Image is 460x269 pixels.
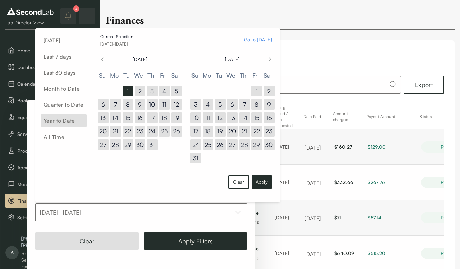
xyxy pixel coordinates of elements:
[5,6,55,17] img: logo
[98,99,109,110] button: 6
[145,71,157,80] th: Thursday
[225,71,237,80] th: Wednesday
[41,98,87,111] span: Quarter to Date
[264,112,275,123] button: 16
[159,126,170,137] button: 25
[239,99,250,110] button: 7
[159,86,170,96] button: 4
[5,43,95,57] button: Home
[227,112,238,123] button: 13
[251,112,262,123] button: 15
[41,82,87,95] span: Month to Date
[5,19,55,26] div: Lab Director View
[5,93,95,107] button: Bookings
[215,139,226,150] button: 26
[123,112,133,123] button: 15
[203,99,213,110] button: 4
[190,153,201,163] button: 31
[5,160,95,174] a: Approvals
[17,64,92,71] span: Dashboard
[41,34,87,47] span: [DATE]
[5,127,95,141] button: Services
[190,112,201,123] button: 10
[334,250,354,257] div: $640.09
[108,71,121,80] th: Monday
[135,99,145,110] button: 9
[121,71,133,80] th: Tuesday
[275,179,292,186] div: [DATE]
[203,139,213,150] button: 25
[368,179,408,186] div: $267.76
[79,8,95,24] button: Expand/Collapse sidebar
[190,126,201,137] button: 17
[368,250,408,257] div: $515.20
[41,66,87,79] span: Last 30 days
[368,214,408,221] div: $57.14
[264,86,275,96] button: 2
[237,71,249,80] th: Thursday
[264,99,275,110] button: 9
[305,250,321,258] div: [DATE]
[41,130,87,144] span: All Time
[265,55,275,64] button: Go to next month
[135,112,145,123] button: 16
[334,214,354,221] div: $71
[159,112,170,123] button: 18
[17,164,92,171] span: Approvals
[227,139,238,150] button: 27
[110,112,121,123] button: 14
[171,112,182,123] button: 19
[169,71,181,80] th: Saturday
[361,104,414,129] th: Payout Amount
[334,179,354,186] div: $332.66
[190,99,201,110] button: 3
[264,139,275,150] button: 30
[135,139,145,150] button: 30
[35,232,139,250] button: Clear
[147,112,158,123] button: 17
[251,99,262,110] button: 8
[98,112,109,123] button: 13
[203,112,213,123] button: 11
[73,5,79,12] div: 3
[147,86,158,96] button: 3
[261,71,273,80] th: Saturday
[227,99,238,110] button: 6
[251,86,262,96] button: 1
[98,55,107,64] button: Go to previous month
[171,86,182,96] button: 5
[275,214,292,221] div: [DATE]
[144,232,247,250] button: Apply Filters
[5,60,95,74] button: Dashboard
[213,71,225,80] th: Tuesday
[5,177,95,191] li: Messages
[215,126,226,137] button: 19
[5,210,95,225] div: Settings sub items
[5,246,19,259] span: A
[264,126,275,137] button: 23
[215,99,226,110] button: 5
[147,99,158,110] button: 10
[201,71,213,80] th: Monday
[5,210,95,225] button: Settings
[5,77,95,91] button: Calendar
[98,126,109,137] button: 20
[5,110,95,124] button: Equipment
[135,126,145,137] button: 23
[5,144,95,158] button: Processes
[239,112,250,123] button: 14
[35,203,247,221] button: [DATE]- [DATE]
[5,194,95,208] button: Finances
[368,143,408,150] div: $129.00
[135,86,145,96] button: 2
[123,86,133,96] button: 1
